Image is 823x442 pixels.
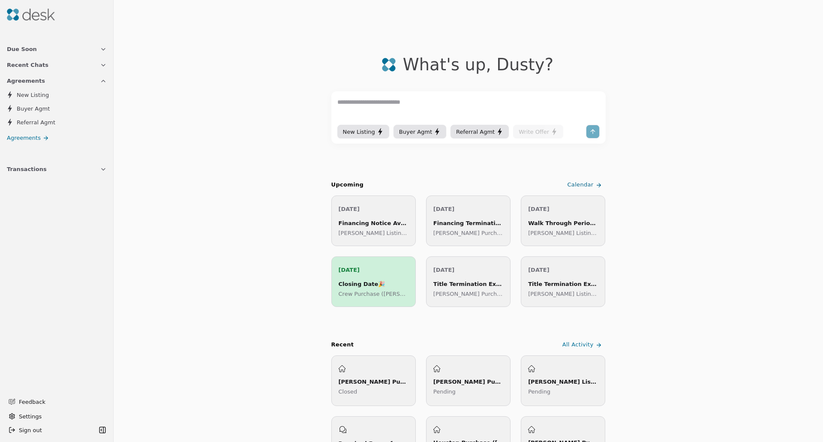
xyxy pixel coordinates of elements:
div: [PERSON_NAME] Purchase ([PERSON_NAME] Drive) [339,377,408,386]
button: Referral Agmt [451,125,509,138]
p: Crew Purchase ([PERSON_NAME][GEOGRAPHIC_DATA]) [339,289,408,298]
button: Feedback [3,394,107,409]
a: [DATE]Title Termination Expires[PERSON_NAME] Listing (Arsenal Way) [521,256,605,307]
div: Title Termination Expires [528,280,598,289]
div: [PERSON_NAME] Purchase (Lot 3 Div 2 [PERSON_NAME]) [433,377,503,386]
div: Financing Notice Available [339,219,408,228]
a: All Activity [561,338,606,352]
span: Agreements [7,133,41,142]
button: New Listing [337,125,389,138]
div: Title Termination Expires [433,280,503,289]
a: Agreements [2,132,112,144]
p: [DATE] [528,265,598,274]
p: [PERSON_NAME] Purchase (Holiday Circle) [433,289,503,298]
span: New Listing [17,90,49,99]
p: [PERSON_NAME] Listing (Arsenal Way) [339,229,408,238]
span: Sign out [19,426,42,435]
span: Referral Agmt [17,118,55,127]
div: Recent [331,340,354,349]
p: [DATE] [433,265,503,274]
p: Pending [433,387,503,396]
p: Pending [528,387,598,396]
img: logo [381,57,396,72]
div: Financing Termination Deadline [433,219,503,228]
span: Referral Agmt [456,127,495,136]
p: [PERSON_NAME] Listing (Arsenal Way) [528,229,598,238]
a: [DATE]Title Termination Expires[PERSON_NAME] Purchase (Holiday Circle) [426,256,511,307]
span: All Activity [562,340,594,349]
button: Recent Chats [2,57,112,73]
span: Feedback [19,397,102,406]
span: Buyer Agmt [399,127,432,136]
button: Due Soon [2,41,112,57]
span: Transactions [7,165,47,174]
div: Closing Date 🎉 [339,280,408,289]
div: [PERSON_NAME] Listing (Arsenal Way) [528,377,598,386]
span: Recent Chats [7,60,48,69]
p: Closed [339,387,408,396]
span: Buyer Agmt [17,104,50,113]
span: Agreements [7,76,45,85]
p: [DATE] [339,265,408,274]
button: Sign out [5,423,96,437]
a: [DATE]Financing Notice Available[PERSON_NAME] Listing (Arsenal Way) [331,195,416,246]
p: [PERSON_NAME] Purchase (Holiday Circle) [433,229,503,238]
button: Transactions [2,161,112,177]
p: [DATE] [339,204,408,213]
a: [DATE]Closing Date🎉Crew Purchase ([PERSON_NAME][GEOGRAPHIC_DATA]) [331,256,416,307]
span: Calendar [567,180,593,189]
span: Due Soon [7,45,37,54]
p: [DATE] [433,204,503,213]
button: Agreements [2,73,112,89]
div: New Listing [343,127,384,136]
div: Walk Through Period Begins [528,219,598,228]
button: Settings [5,409,108,423]
button: Buyer Agmt [393,125,446,138]
p: [DATE] [528,204,598,213]
a: [PERSON_NAME] Purchase ([PERSON_NAME] Drive)Closed [331,355,416,406]
a: [PERSON_NAME] Listing (Arsenal Way)Pending [521,355,605,406]
a: [DATE]Financing Termination Deadline[PERSON_NAME] Purchase (Holiday Circle) [426,195,511,246]
a: [DATE]Walk Through Period Begins[PERSON_NAME] Listing (Arsenal Way) [521,195,605,246]
h2: Upcoming [331,180,364,189]
a: Calendar [565,178,605,192]
div: What's up , Dusty ? [403,55,554,74]
span: Settings [19,412,42,421]
a: [PERSON_NAME] Purchase (Lot 3 Div 2 [PERSON_NAME])Pending [426,355,511,406]
img: Desk [7,9,55,21]
p: [PERSON_NAME] Listing (Arsenal Way) [528,289,598,298]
